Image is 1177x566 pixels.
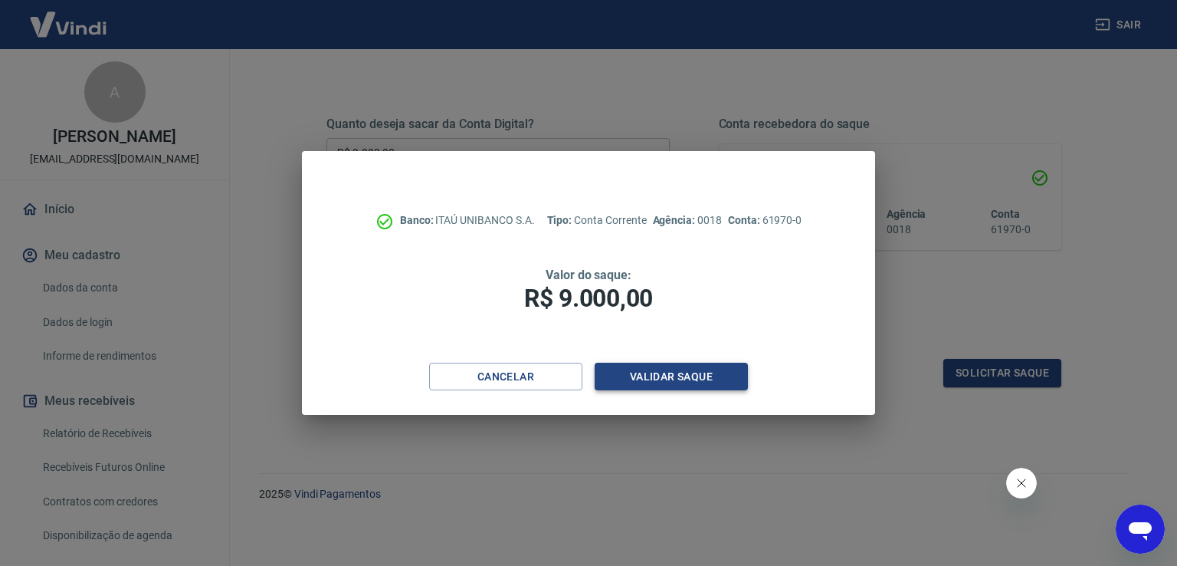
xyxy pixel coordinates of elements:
[595,363,748,391] button: Validar saque
[547,214,575,226] span: Tipo:
[728,214,762,226] span: Conta:
[400,212,535,229] p: ITAÚ UNIBANCO S.A.
[728,212,802,229] p: 61970-0
[547,212,647,229] p: Conta Corrente
[653,212,722,229] p: 0018
[9,11,129,23] span: Olá! Precisa de ajuda?
[653,214,698,226] span: Agência:
[1006,468,1037,499] iframe: Fechar mensagem
[1116,505,1165,554] iframe: Botão para abrir a janela de mensagens
[400,214,436,226] span: Banco:
[429,363,582,391] button: Cancelar
[546,268,631,282] span: Valor do saque:
[524,284,653,313] span: R$ 9.000,00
